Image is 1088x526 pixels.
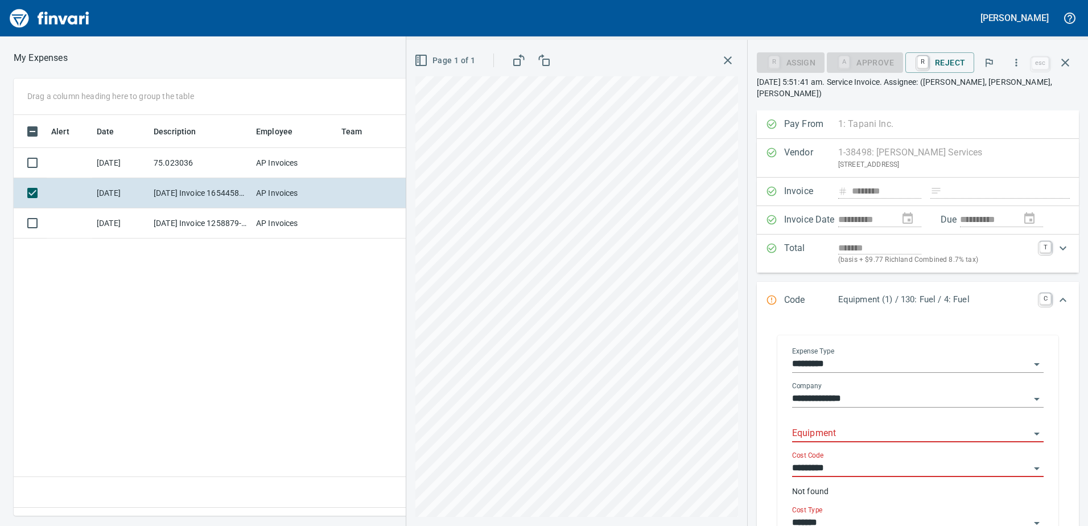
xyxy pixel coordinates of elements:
img: Finvari [7,5,92,32]
a: R [917,56,928,68]
td: [DATE] [92,148,149,178]
p: Code [784,293,838,308]
button: Page 1 of 1 [412,50,480,71]
span: Close invoice [1029,49,1079,76]
span: Page 1 of 1 [417,54,475,68]
span: Date [97,125,114,138]
td: [DATE] [92,208,149,239]
a: C [1040,293,1051,305]
button: Open [1029,356,1045,372]
a: esc [1032,57,1049,69]
div: Assign [757,57,825,67]
p: My Expenses [14,51,68,65]
span: Alert [51,125,84,138]
nav: breadcrumb [14,51,68,65]
td: AP Invoices [252,148,337,178]
button: RReject [905,52,974,73]
button: [PERSON_NAME] [978,9,1052,27]
h5: [PERSON_NAME] [980,12,1049,24]
span: Team [341,125,362,138]
button: More [1004,50,1029,75]
td: [DATE] Invoice 16544586 from [PERSON_NAME] Services (1-38498) [149,178,252,208]
td: [DATE] Invoice 1258879-0 from OPNW - Office Products Nationwide (1-29901) [149,208,252,239]
span: Reject [914,53,965,72]
span: Date [97,125,129,138]
label: Company [792,383,822,389]
span: Description [154,125,196,138]
p: Drag a column heading here to group the table [27,91,194,102]
p: [DATE] 5:51:41 am. Service Invoice. Assignee: ([PERSON_NAME], [PERSON_NAME], [PERSON_NAME]) [757,76,1079,99]
td: AP Invoices [252,178,337,208]
p: Total [784,241,838,266]
label: Expense Type [792,348,834,355]
p: Not found [792,486,1044,497]
div: Equipment required [827,57,903,67]
button: Open [1029,461,1045,476]
a: T [1040,241,1051,253]
span: Alert [51,125,69,138]
div: Expand [757,235,1079,273]
p: Equipment (1) / 130: Fuel / 4: Fuel [838,293,1033,306]
label: Cost Type [792,507,823,513]
span: Team [341,125,377,138]
span: Employee [256,125,307,138]
label: Cost Code [792,452,823,459]
span: Employee [256,125,292,138]
button: Open [1029,426,1045,442]
div: Expand [757,282,1079,319]
td: 75.023036 [149,148,252,178]
td: AP Invoices [252,208,337,239]
p: (basis + $9.77 Richland Combined 8.7% tax) [838,254,1033,266]
td: [DATE] [92,178,149,208]
button: Open [1029,391,1045,407]
span: Description [154,125,211,138]
button: Flag [976,50,1002,75]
